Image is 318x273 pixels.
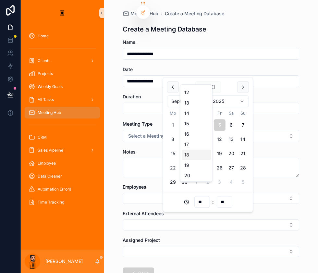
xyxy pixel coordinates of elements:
[180,84,213,182] div: Suggestions
[123,67,133,72] span: Date
[167,148,179,159] button: Monday, 15 September 2025
[167,162,179,174] button: Monday, 22 September 2025
[179,148,190,159] button: Tuesday, 16 September 2025
[226,110,237,117] th: Saturday
[226,162,237,174] button: Saturday, 27 September 2025
[237,133,249,145] button: Sunday, 14 September 2025
[38,187,71,192] span: Automation Errors
[167,196,249,208] div: :
[25,170,100,182] a: Data Cleaner
[179,176,190,188] button: Tuesday, 30 September 2025
[182,98,211,108] div: 13
[21,26,104,216] div: scrollable content
[237,119,249,131] button: Sunday, 7 September 2025
[25,131,100,143] a: CRM
[25,157,100,169] a: Employee
[182,181,211,191] div: 21
[237,110,249,117] th: Sunday
[190,176,202,188] button: Wednesday, 1 October 2025
[167,110,249,188] table: September 2025
[123,246,299,257] button: Select Button
[130,10,158,17] span: Meeting Hub
[179,119,190,131] button: Tuesday, 2 September 2025
[214,176,226,188] button: Friday, 3 October 2025
[237,148,249,159] button: Sunday, 21 September 2025
[25,55,100,67] a: Clients
[182,129,211,139] div: 16
[123,219,299,230] button: Select Button
[179,110,190,117] th: Tuesday
[123,94,141,99] span: Duration
[25,81,100,93] a: Weekly Goals
[38,84,63,89] span: Weekly Goals
[57,8,67,18] img: App logo
[202,176,214,188] button: Thursday, 2 October 2025
[38,161,56,166] span: Employee
[167,110,179,117] th: Monday
[214,110,226,117] th: Friday
[182,170,211,181] div: 20
[167,119,179,131] button: Monday, 1 September 2025
[214,119,226,131] button: Today, Friday, 5 September 2025, selected
[25,30,100,42] a: Home
[123,130,299,142] button: Select Button
[214,133,226,145] button: Friday, 12 September 2025
[123,211,164,216] span: External Attendees
[226,133,237,145] button: Saturday, 13 September 2025
[38,110,61,115] span: Meeting Hub
[182,139,211,150] div: 17
[123,25,206,34] h1: Create a Meeting Database
[226,176,237,188] button: Saturday, 4 October 2025
[182,87,211,98] div: 12
[38,97,54,102] span: All Tasks
[25,94,100,105] a: All Tasks
[167,176,179,188] button: Monday, 29 September 2025
[45,258,83,265] p: [PERSON_NAME]
[237,162,249,174] button: Sunday, 28 September 2025
[38,58,50,63] span: Clients
[38,71,53,76] span: Projects
[182,150,211,160] div: 18
[123,39,135,45] span: Name
[123,121,153,127] span: Meeting Type
[214,162,226,174] button: Friday, 26 September 2025
[214,148,226,159] button: Friday, 19 September 2025
[179,162,190,174] button: Tuesday, 23 September 2025
[226,119,237,131] button: Saturday, 6 September 2025
[123,149,136,155] span: Notes
[123,184,146,190] span: Employees
[25,183,100,195] a: Automation Errors
[38,148,63,153] span: Sales Pipeline
[167,133,179,145] button: Monday, 8 September 2025
[25,107,100,118] a: Meeting Hub
[128,133,177,139] span: Select a Meeting Type
[179,133,190,145] button: Tuesday, 9 September 2025
[25,144,100,156] a: Sales Pipeline
[123,10,158,17] a: Meeting Hub
[38,33,49,39] span: Home
[237,176,249,188] button: Sunday, 5 October 2025
[165,10,224,17] a: Create a Meeting Database
[182,108,211,118] div: 14
[123,237,160,243] span: Assigned Project
[123,193,299,204] button: Select Button
[226,148,237,159] button: Saturday, 20 September 2025
[25,68,100,80] a: Projects
[38,174,62,179] span: Data Cleaner
[182,160,211,170] div: 19
[38,135,47,140] span: CRM
[182,118,211,129] div: 15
